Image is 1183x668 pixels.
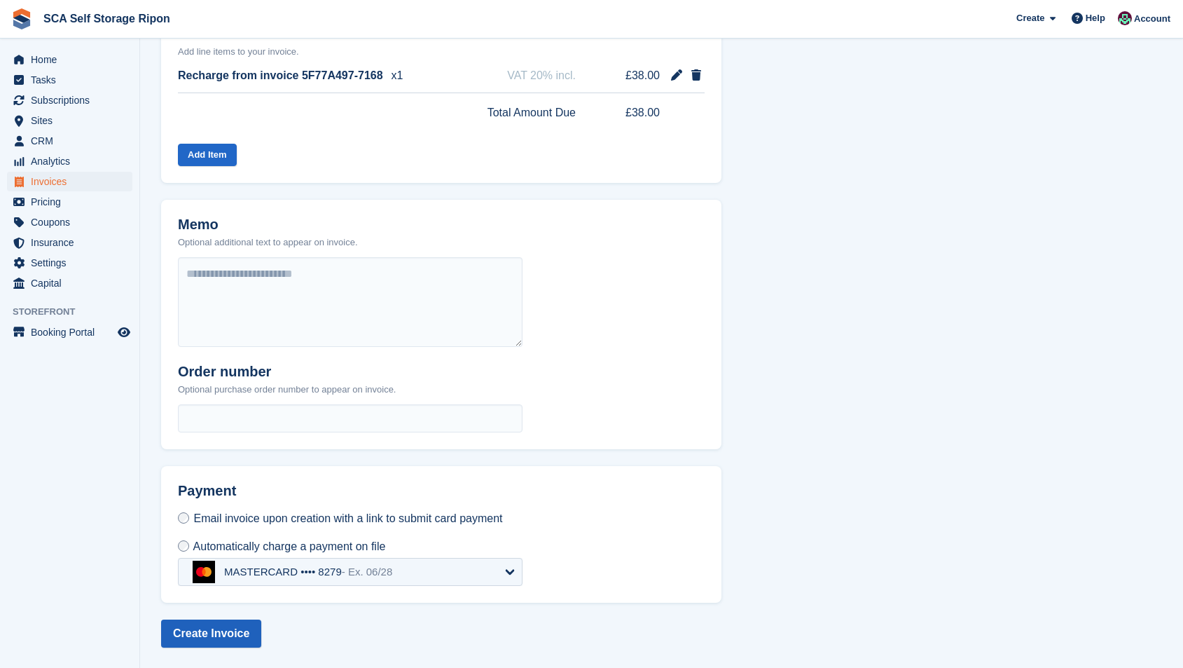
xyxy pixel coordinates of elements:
[178,383,396,397] p: Optional purchase order number to appear on invoice.
[31,131,115,151] span: CRM
[1016,11,1044,25] span: Create
[116,324,132,341] a: Preview store
[224,566,392,578] div: MASTERCARD •••• 8279
[607,104,660,121] span: £38.00
[178,45,705,59] p: Add line items to your invoice.
[7,172,132,191] a: menu
[31,50,115,69] span: Home
[7,233,132,252] a: menu
[1086,11,1105,25] span: Help
[507,67,576,84] span: VAT 20% incl.
[31,90,115,110] span: Subscriptions
[31,212,115,232] span: Coupons
[31,151,115,171] span: Analytics
[38,7,176,30] a: SCA Self Storage Ripon
[7,131,132,151] a: menu
[31,322,115,342] span: Booking Portal
[1118,11,1132,25] img: Sam Chapman
[607,67,660,84] span: £38.00
[31,70,115,90] span: Tasks
[31,233,115,252] span: Insurance
[31,253,115,273] span: Settings
[7,253,132,273] a: menu
[178,144,237,167] button: Add Item
[1134,12,1170,26] span: Account
[7,151,132,171] a: menu
[161,620,261,648] button: Create Invoice
[31,172,115,191] span: Invoices
[13,305,139,319] span: Storefront
[7,50,132,69] a: menu
[7,212,132,232] a: menu
[31,111,115,130] span: Sites
[193,512,502,524] span: Email invoice upon creation with a link to submit card payment
[193,540,386,552] span: Automatically charge a payment on file
[7,322,132,342] a: menu
[31,192,115,212] span: Pricing
[342,566,393,578] span: - Ex. 06/28
[7,70,132,90] a: menu
[31,273,115,293] span: Capital
[178,217,358,233] h2: Memo
[7,90,132,110] a: menu
[7,111,132,130] a: menu
[487,104,576,121] span: Total Amount Due
[7,273,132,293] a: menu
[7,192,132,212] a: menu
[178,512,189,524] input: Email invoice upon creation with a link to submit card payment
[178,364,396,380] h2: Order number
[178,67,383,84] span: Recharge from invoice 5F77A497-7168
[178,236,358,250] p: Optional additional text to appear on invoice.
[392,67,403,84] span: x1
[178,540,189,552] input: Automatically charge a payment on file
[178,483,523,510] h2: Payment
[193,561,215,583] img: mastercard-a07748ee4cc84171796510105f4fa67e3d10aacf8b92b2c182d96136c942126d.svg
[11,8,32,29] img: stora-icon-8386f47178a22dfd0bd8f6a31ec36ba5ce8667c1dd55bd0f319d3a0aa187defe.svg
